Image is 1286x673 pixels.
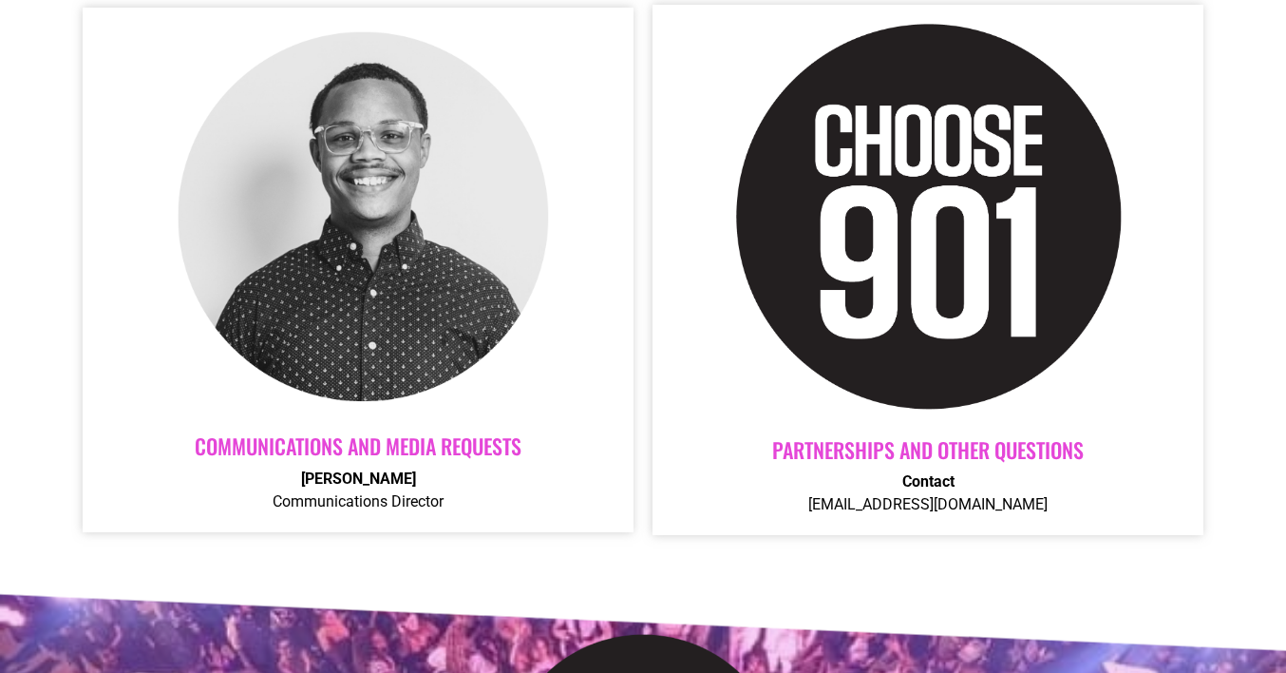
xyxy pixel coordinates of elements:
a: Partnerships AND OTHER QUESTIONS [772,434,1084,465]
p: Communications Director [102,467,615,512]
a: Communications and Media Requests [195,431,521,461]
strong: Contact [902,471,955,490]
p: [EMAIL_ADDRESS][DOMAIN_NAME] [671,470,1184,515]
strong: [PERSON_NAME] [301,469,416,487]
